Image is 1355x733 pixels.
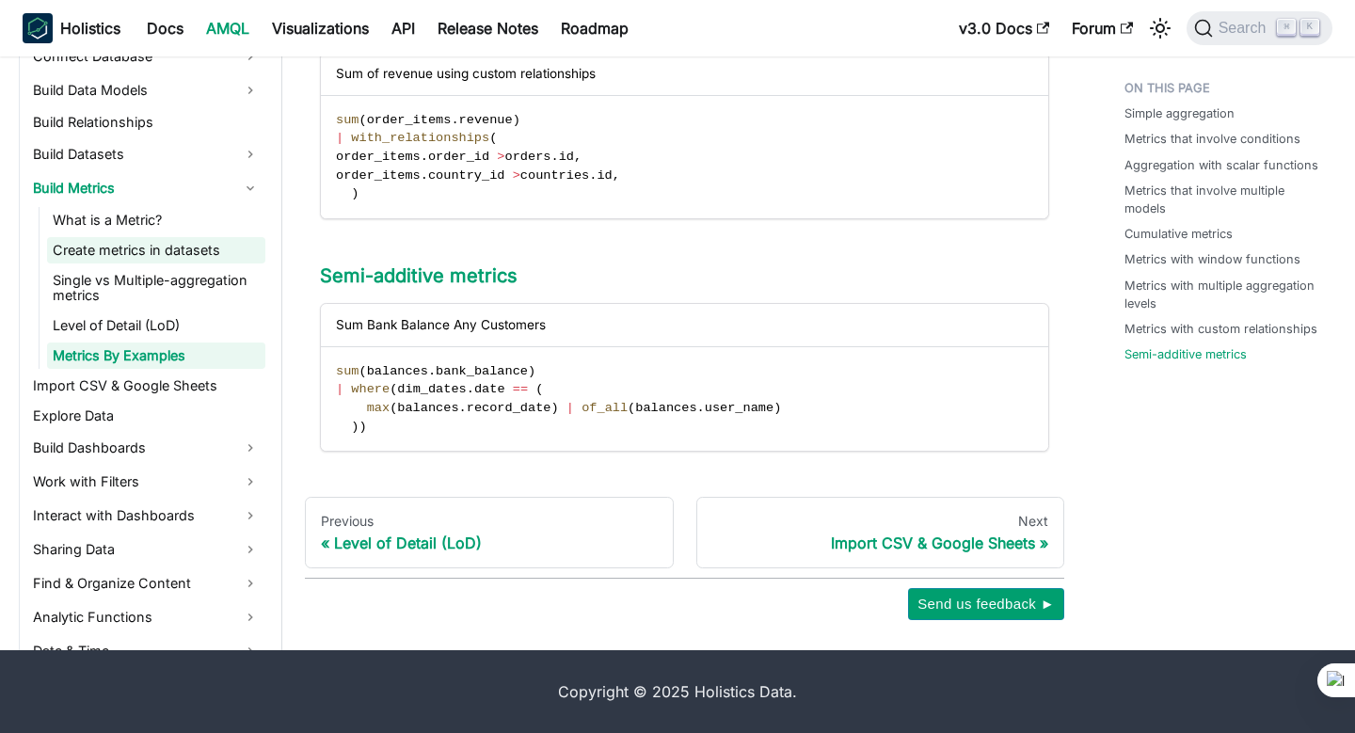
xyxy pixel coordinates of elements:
a: Release Notes [426,13,550,43]
span: record_date [467,401,551,415]
button: Send us feedback ► [908,588,1064,620]
span: id [597,168,612,183]
a: Import CSV & Google Sheets [27,373,265,399]
span: ( [535,382,543,396]
span: . [421,168,428,183]
div: Sum Bank Balance Any Customers [321,304,1048,346]
a: v3.0 Docs [948,13,1060,43]
span: | [566,401,574,415]
a: Sharing Data [27,534,265,565]
img: Holistics [23,13,53,43]
span: . [421,150,428,164]
span: ) [351,186,359,200]
a: PreviousLevel of Detail (LoD) [305,497,674,568]
span: . [589,168,597,183]
span: bank_balance [436,364,528,378]
a: Date & Time [27,636,265,666]
div: Level of Detail (LoD) [321,534,658,552]
a: Create metrics in datasets [47,237,265,263]
span: where [351,382,390,396]
div: Previous [321,513,658,530]
a: Single vs Multiple-aggregation metrics [47,267,265,309]
button: Search (Command+K) [1187,11,1332,45]
span: ( [359,113,366,127]
span: balances [367,364,428,378]
span: ) [550,401,558,415]
span: > [513,168,520,183]
span: id [559,150,574,164]
span: date [474,382,505,396]
a: Build Relationships [27,109,265,135]
a: HolisticsHolistics [23,13,120,43]
span: sum [336,364,359,378]
span: order_id [428,150,489,164]
a: Aggregation with scalar functions [1124,156,1318,174]
a: Metrics that involve multiple models [1124,182,1325,217]
span: revenue [459,113,513,127]
span: . [697,401,705,415]
nav: Docs pages [305,497,1064,568]
span: . [459,401,467,415]
span: dim_dates [397,382,466,396]
a: Level of Detail (LoD) [47,312,265,339]
a: Interact with Dashboards [27,501,265,531]
span: Send us feedback ► [917,592,1055,616]
a: Build Data Models [27,75,265,105]
span: ) [513,113,520,127]
a: API [380,13,426,43]
a: Metrics with multiple aggregation levels [1124,277,1325,312]
a: Find & Organize Content [27,568,265,598]
span: . [467,382,474,396]
span: . [550,150,558,164]
span: with_relationships [351,131,489,145]
span: country_id [428,168,505,183]
span: ( [489,131,497,145]
a: AMQL [195,13,261,43]
span: ) [528,364,535,378]
a: Work with Filters [27,467,265,497]
a: Forum [1060,13,1144,43]
span: > [497,150,504,164]
span: | [336,382,343,396]
span: order_items [336,150,421,164]
a: Metrics with window functions [1124,250,1300,268]
div: Import CSV & Google Sheets [712,534,1049,552]
a: Docs [135,13,195,43]
span: countries [520,168,589,183]
a: Analytic Functions [27,602,265,632]
span: ) [351,420,359,434]
span: order_items [336,168,421,183]
span: of_all [582,401,628,415]
span: ( [628,401,635,415]
kbd: K [1300,19,1319,36]
b: Holistics [60,17,120,40]
div: Copyright © 2025 Holistics Data. [79,680,1276,703]
span: ( [390,382,397,396]
div: Sum of revenue using custom relationships [321,53,1048,95]
a: Build Datasets [27,139,265,169]
span: balances [397,401,458,415]
a: Metrics with custom relationships [1124,320,1317,338]
a: Metrics that involve conditions [1124,130,1300,148]
a: NextImport CSV & Google Sheets [696,497,1065,568]
span: | [336,131,343,145]
span: , [574,150,582,164]
span: order_items [367,113,452,127]
a: Explore Data [27,403,265,429]
a: Build Dashboards [27,433,265,463]
span: ) [359,420,367,434]
span: sum [336,113,359,127]
span: ( [390,401,397,415]
a: Connect Database [27,41,265,72]
span: == [513,382,528,396]
a: Roadmap [550,13,640,43]
span: max [367,401,390,415]
a: Build Metrics [27,173,265,203]
a: Cumulative metrics [1124,225,1233,243]
span: Search [1213,20,1278,37]
span: . [451,113,458,127]
button: Switch between dark and light mode (currently light mode) [1145,13,1175,43]
span: , [613,168,620,183]
a: What is a Metric? [47,207,265,233]
a: Metrics By Examples [47,343,265,369]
